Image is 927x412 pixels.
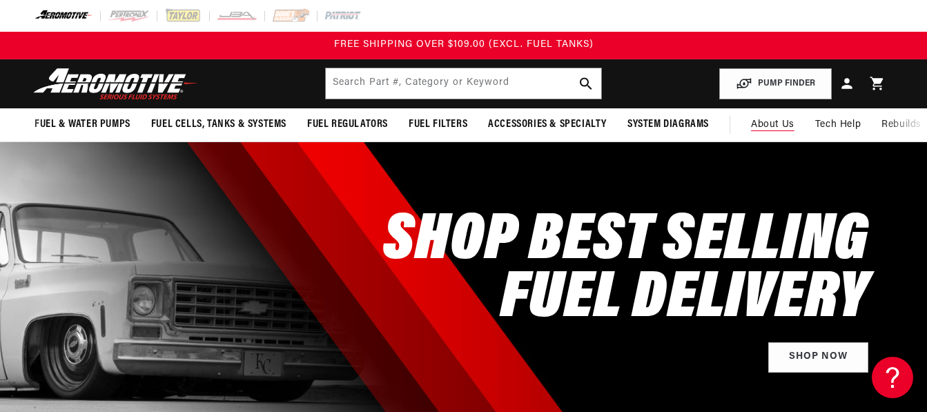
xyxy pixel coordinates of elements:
[326,68,601,99] input: Search by Part Number, Category or Keyword
[881,117,921,133] span: Rebuilds
[617,108,719,141] summary: System Diagrams
[627,117,709,132] span: System Diagrams
[741,108,805,141] a: About Us
[24,108,141,141] summary: Fuel & Water Pumps
[297,108,398,141] summary: Fuel Regulators
[719,68,832,99] button: PUMP FINDER
[307,117,388,132] span: Fuel Regulators
[815,117,861,133] span: Tech Help
[141,108,297,141] summary: Fuel Cells, Tanks & Systems
[805,108,871,141] summary: Tech Help
[478,108,617,141] summary: Accessories & Specialty
[35,117,130,132] span: Fuel & Water Pumps
[334,39,594,50] span: FREE SHIPPING OVER $109.00 (EXCL. FUEL TANKS)
[151,117,286,132] span: Fuel Cells, Tanks & Systems
[398,108,478,141] summary: Fuel Filters
[409,117,467,132] span: Fuel Filters
[488,117,607,132] span: Accessories & Specialty
[30,68,202,100] img: Aeromotive
[751,119,794,130] span: About Us
[383,213,868,328] h2: SHOP BEST SELLING FUEL DELIVERY
[571,68,601,99] button: search button
[768,342,868,373] a: Shop Now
